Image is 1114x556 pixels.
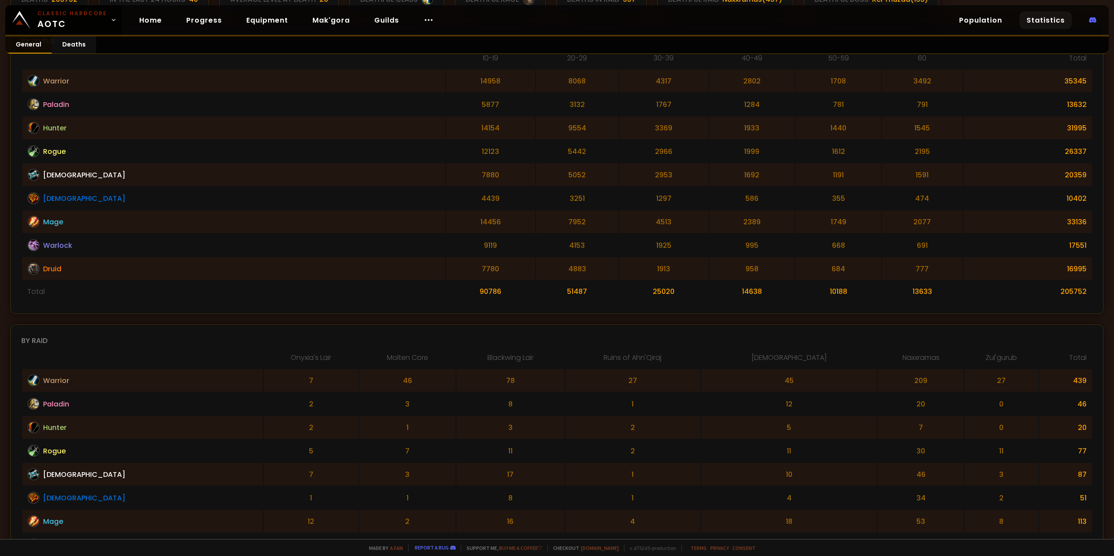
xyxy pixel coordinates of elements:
td: 90786 [446,281,535,302]
td: 14154 [446,117,535,139]
td: 78 [456,369,564,392]
td: Total [22,281,445,302]
td: 11 [965,439,1038,462]
th: Zul'gurub [965,352,1038,368]
a: Classic HardcoreAOTC [5,5,122,35]
td: 113 [1039,510,1092,533]
a: Equipment [239,11,295,29]
span: Mage [43,516,63,527]
span: v. d752d5 - production [624,545,676,551]
td: 53 [878,510,964,533]
td: 2 [359,533,456,556]
td: 1 [359,486,456,509]
td: 1284 [709,93,795,116]
a: Report a bug [415,544,449,551]
td: 10 [701,463,877,486]
td: 5877 [446,93,535,116]
td: 2 [965,486,1038,509]
td: 14958 [446,70,535,92]
a: Population [952,11,1009,29]
td: 355 [795,187,881,210]
td: 51 [1039,486,1092,509]
td: 4513 [619,210,708,233]
td: 3251 [536,187,618,210]
span: Hunter [43,123,67,133]
td: 18 [701,510,877,533]
td: 1925 [619,234,708,256]
td: 781 [795,93,881,116]
td: 1 [264,486,358,509]
td: 8068 [536,70,618,92]
td: 13633 [882,281,963,302]
th: 20-29 [536,53,618,69]
a: [DOMAIN_NAME] [581,545,619,551]
td: 14638 [709,281,795,302]
td: 8 [965,510,1038,533]
td: 20 [1039,416,1092,439]
td: 439 [1039,369,1092,392]
th: 40-49 [709,53,795,69]
td: 16 [456,510,564,533]
td: 35345 [963,70,1092,92]
span: AOTC [37,10,107,30]
span: Rogue [43,146,66,157]
td: 4317 [619,70,708,92]
td: 26337 [963,140,1092,163]
td: 2 [359,510,456,533]
span: Rogue [43,446,66,456]
span: [DEMOGRAPHIC_DATA] [43,170,125,180]
a: Terms [691,545,707,551]
td: 12 [264,510,358,533]
span: Checkout [547,545,619,551]
td: 34 [878,486,964,509]
td: 42 [1039,533,1092,556]
td: 1591 [882,163,963,186]
td: 10402 [963,187,1092,210]
td: 12123 [446,140,535,163]
td: 20359 [963,163,1092,186]
td: 1545 [882,117,963,139]
th: 50-59 [795,53,881,69]
th: Total [1039,352,1092,368]
td: 684 [795,257,881,280]
td: 9119 [446,234,535,256]
td: 11 [701,439,877,462]
td: 16995 [963,257,1092,280]
td: 1 [264,533,358,556]
td: 5052 [536,163,618,186]
td: 4153 [536,234,618,256]
td: 33136 [963,210,1092,233]
span: Mage [43,216,63,227]
td: 1708 [795,70,881,92]
a: a fan [390,545,403,551]
th: 60 [882,53,963,69]
span: Paladin [43,399,69,410]
td: 20 [878,393,964,415]
td: 7 [264,369,358,392]
a: Consent [732,545,755,551]
td: 25020 [619,281,708,302]
span: Hunter [43,422,67,433]
td: 9554 [536,117,618,139]
span: Support me, [461,545,542,551]
th: Blackwing Lair [456,352,564,368]
td: 4439 [446,187,535,210]
a: Statistics [1020,11,1072,29]
span: Paladin [43,99,69,110]
td: 2 [264,416,358,439]
div: By raid [21,335,1093,346]
td: 209 [878,369,964,392]
td: 1 [565,463,701,486]
span: Druid [43,263,61,274]
td: 13632 [963,93,1092,116]
td: 27 [965,369,1038,392]
th: Total [963,53,1092,69]
a: General [5,37,52,53]
td: 691 [882,234,963,256]
td: 1692 [709,163,795,186]
td: 14 [878,533,964,556]
span: Warrior [43,375,69,386]
td: 51487 [536,281,618,302]
td: 7 [878,416,964,439]
td: 3 [359,463,456,486]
